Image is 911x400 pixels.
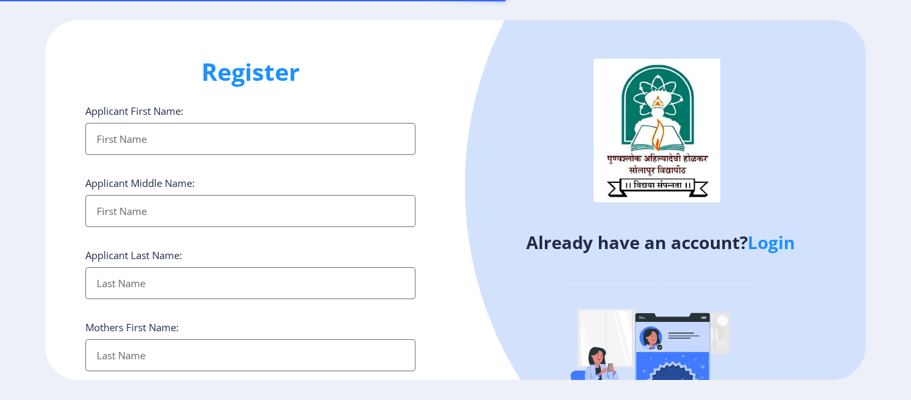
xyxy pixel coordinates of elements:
a: Login [748,230,795,254]
input: Last Name [85,267,415,299]
label: Applicant Last Name: [85,248,182,262]
input: First Name [85,123,415,155]
label: Applicant Middle Name: [85,176,195,190]
input: Last Name [85,339,415,371]
h4: Already have an account? [466,232,856,253]
input: First Name [85,195,415,227]
label: Mothers First Name: [85,321,179,334]
img: logo [594,59,720,202]
h1: Register [85,56,415,88]
label: Applicant First Name: [85,104,183,118]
